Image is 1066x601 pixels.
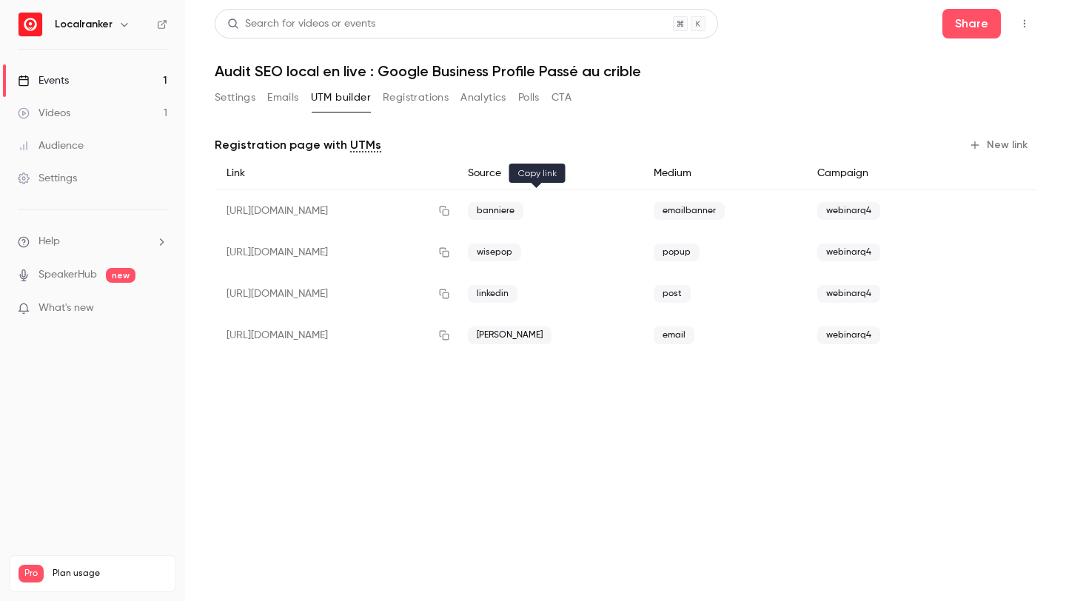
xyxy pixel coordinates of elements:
span: Pro [19,565,44,582]
h1: Audit SEO local en live : Google Business Profile Passé au crible [215,62,1036,80]
div: Medium [642,157,805,190]
div: Link [215,157,456,190]
span: new [106,268,135,283]
button: Registrations [383,86,449,110]
button: Share [942,9,1001,38]
span: linkedin [468,285,517,303]
span: webinarq4 [817,244,880,261]
button: Analytics [460,86,506,110]
span: email [654,326,694,344]
button: Polls [518,86,540,110]
h6: Localranker [55,17,113,32]
button: New link [963,133,1036,157]
p: Registration page with [215,136,381,154]
div: Videos [18,106,70,121]
li: help-dropdown-opener [18,234,167,249]
span: Help [38,234,60,249]
div: Search for videos or events [227,16,375,32]
button: Settings [215,86,255,110]
span: What's new [38,300,94,316]
img: Localranker [19,13,42,36]
span: webinarq4 [817,202,880,220]
span: post [654,285,691,303]
button: Emails [267,86,298,110]
div: [URL][DOMAIN_NAME] [215,315,456,356]
span: webinarq4 [817,285,880,303]
div: Campaign [805,157,955,190]
span: wisepop [468,244,521,261]
div: Settings [18,171,77,186]
span: Plan usage [53,568,167,580]
span: [PERSON_NAME] [468,326,552,344]
button: UTM builder [311,86,371,110]
button: CTA [552,86,571,110]
span: webinarq4 [817,326,880,344]
div: [URL][DOMAIN_NAME] [215,190,456,232]
div: [URL][DOMAIN_NAME] [215,232,456,273]
div: [URL][DOMAIN_NAME] [215,273,456,315]
span: emailbanner [654,202,725,220]
div: Audience [18,138,84,153]
div: Events [18,73,69,88]
div: Source [456,157,641,190]
span: banniere [468,202,523,220]
a: SpeakerHub [38,267,97,283]
a: UTMs [350,136,381,154]
span: popup [654,244,700,261]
